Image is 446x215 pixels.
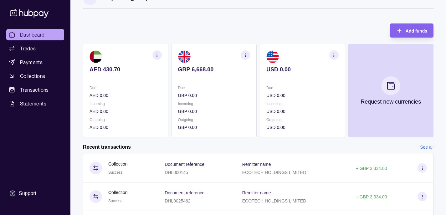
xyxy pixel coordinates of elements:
[6,57,64,68] a: Payments
[6,98,64,109] a: Statements
[83,144,131,151] h2: Recent transactions
[6,84,64,95] a: Transactions
[178,116,250,123] p: Outgoing
[356,166,387,171] p: + GBP 3,334.00
[348,44,434,137] button: Request new currencies
[20,100,46,107] span: Statements
[266,50,279,63] img: us
[242,170,306,175] p: ECOTECH HOLDINGS LIMITED
[242,190,271,195] p: Remitter name
[108,161,127,167] p: Collection
[108,199,122,203] span: Success
[20,86,49,94] span: Transactions
[178,92,250,99] p: GBP 0.00
[178,108,250,115] p: GBP 0.00
[178,50,191,63] img: gb
[165,190,204,195] p: Document reference
[90,84,162,91] p: Due
[266,100,339,107] p: Incoming
[178,100,250,107] p: Incoming
[420,144,433,151] a: See all
[90,108,162,115] p: AED 0.00
[20,31,45,38] span: Dashboard
[90,100,162,107] p: Incoming
[6,29,64,40] a: Dashboard
[178,124,250,131] p: GBP 0.00
[20,45,36,52] span: Trades
[20,59,43,66] span: Payments
[178,84,250,91] p: Due
[19,190,36,197] div: Support
[90,92,162,99] p: AED 0.00
[6,187,64,200] a: Support
[178,66,250,73] p: GBP 6,668.00
[266,66,339,73] p: USD 0.00
[165,198,191,203] p: DHL0025462
[266,84,339,91] p: Due
[108,170,122,175] span: Success
[90,116,162,123] p: Outgoing
[90,50,102,63] img: ae
[108,189,127,196] p: Collection
[90,66,162,73] p: AED 430.70
[356,194,387,199] p: + GBP 3,334.00
[165,162,204,167] p: Document reference
[20,72,45,80] span: Collections
[165,170,188,175] p: DHL000145
[90,124,162,131] p: AED 0.00
[361,98,421,105] p: Request new currencies
[266,108,339,115] p: USD 0.00
[6,43,64,54] a: Trades
[390,23,433,38] button: Add funds
[6,70,64,82] a: Collections
[266,124,339,131] p: USD 0.00
[242,198,306,203] p: ECOTECH HOLDINGS LIMITED
[266,116,339,123] p: Outgoing
[406,28,427,33] span: Add funds
[242,162,271,167] p: Remitter name
[266,92,339,99] p: USD 0.00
